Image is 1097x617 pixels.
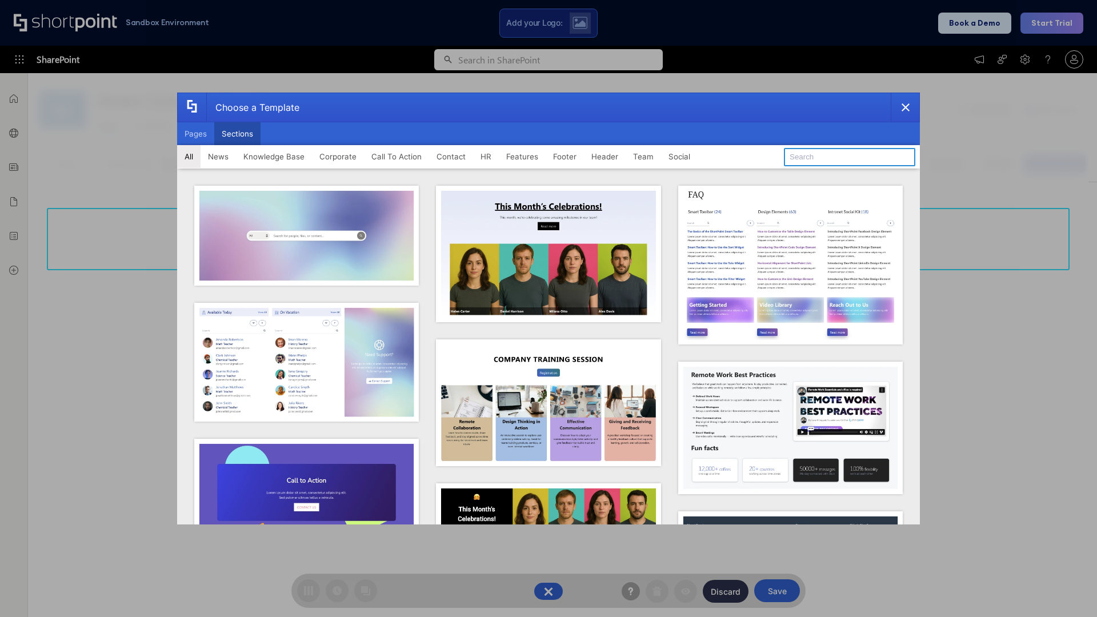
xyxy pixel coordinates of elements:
[784,148,915,166] input: Search
[661,145,698,168] button: Social
[312,145,364,168] button: Corporate
[364,145,429,168] button: Call To Action
[177,145,201,168] button: All
[201,145,236,168] button: News
[584,145,626,168] button: Header
[1040,562,1097,617] iframe: Chat Widget
[473,145,499,168] button: HR
[177,93,920,524] div: template selector
[214,122,261,145] button: Sections
[236,145,312,168] button: Knowledge Base
[429,145,473,168] button: Contact
[546,145,584,168] button: Footer
[206,93,299,122] div: Choose a Template
[177,122,214,145] button: Pages
[499,145,546,168] button: Features
[626,145,661,168] button: Team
